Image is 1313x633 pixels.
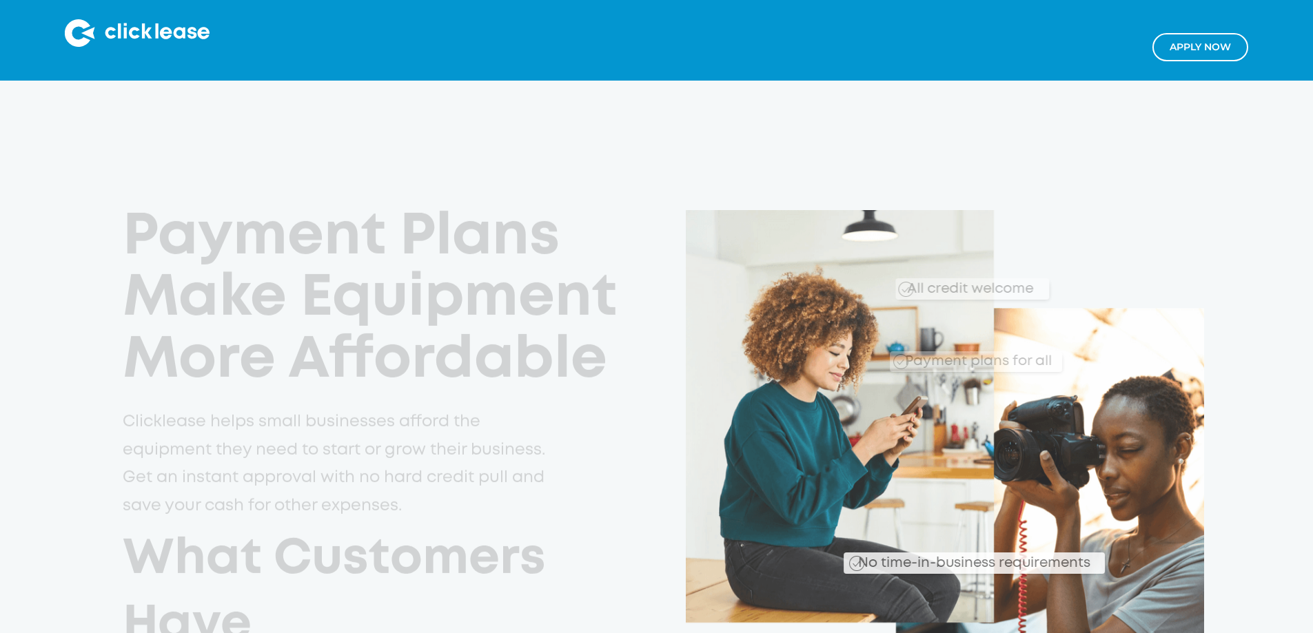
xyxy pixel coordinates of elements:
[123,408,553,520] p: Clicklease helps small businesses afford the equipment they need to start or grow their business....
[898,282,913,297] img: Checkmark_callout
[779,539,1105,574] div: No time-in-business requirements
[899,344,1052,372] div: Payment plans for all
[849,556,864,571] img: Checkmark_callout
[65,19,210,47] img: Clicklease logo
[123,207,644,392] h1: Payment Plans Make Equipment More Affordable
[1152,33,1248,61] a: Apply NOw
[893,355,908,370] img: Checkmark_callout
[853,270,1049,300] div: All credit welcome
